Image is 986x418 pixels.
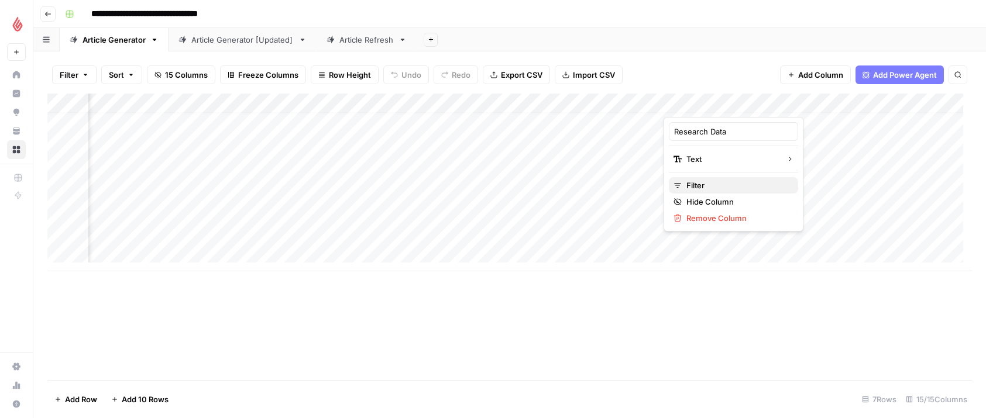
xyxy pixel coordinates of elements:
[7,9,26,39] button: Workspace: Lightspeed
[60,69,78,81] span: Filter
[686,212,789,224] span: Remove Column
[7,65,26,84] a: Home
[856,65,944,84] button: Add Power Agent
[311,65,379,84] button: Row Height
[7,376,26,395] a: Usage
[220,65,306,84] button: Freeze Columns
[52,65,97,84] button: Filter
[101,65,142,84] button: Sort
[191,34,294,46] div: Article Generator [Updated]
[165,69,208,81] span: 15 Columns
[434,65,478,84] button: Redo
[452,69,470,81] span: Redo
[901,390,972,409] div: 15/15 Columns
[7,84,26,103] a: Insights
[573,69,615,81] span: Import CSV
[873,69,937,81] span: Add Power Agent
[109,69,124,81] span: Sort
[7,13,28,34] img: Lightspeed Logo
[483,65,550,84] button: Export CSV
[317,28,417,51] a: Article Refresh
[780,65,851,84] button: Add Column
[169,28,317,51] a: Article Generator [Updated]
[7,395,26,413] button: Help + Support
[65,393,97,405] span: Add Row
[501,69,542,81] span: Export CSV
[329,69,371,81] span: Row Height
[401,69,421,81] span: Undo
[7,122,26,140] a: Your Data
[122,393,169,405] span: Add 10 Rows
[686,196,789,208] span: Hide Column
[798,69,843,81] span: Add Column
[857,390,901,409] div: 7 Rows
[60,28,169,51] a: Article Generator
[238,69,298,81] span: Freeze Columns
[147,65,215,84] button: 15 Columns
[83,34,146,46] div: Article Generator
[686,153,777,165] span: Text
[104,390,176,409] button: Add 10 Rows
[555,65,623,84] button: Import CSV
[47,390,104,409] button: Add Row
[383,65,429,84] button: Undo
[7,103,26,122] a: Opportunities
[7,357,26,376] a: Settings
[339,34,394,46] div: Article Refresh
[686,179,789,191] span: Filter
[7,140,26,159] a: Browse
